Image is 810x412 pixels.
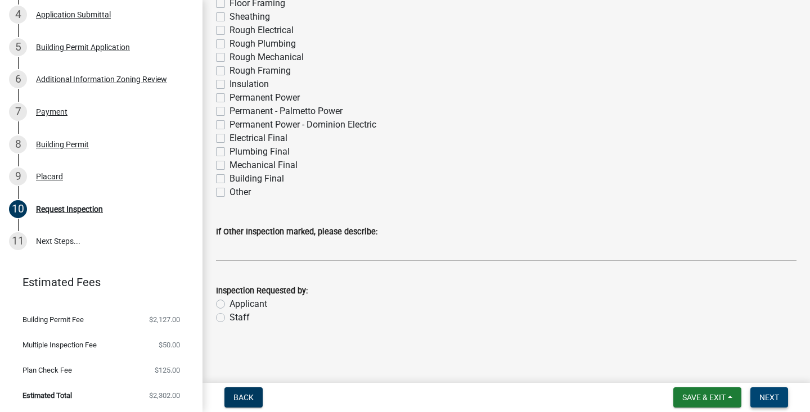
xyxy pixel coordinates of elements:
[22,366,72,374] span: Plan Check Fee
[229,91,300,105] label: Permanent Power
[229,159,298,172] label: Mechanical Final
[155,366,180,374] span: $125.00
[36,141,89,148] div: Building Permit
[9,70,27,88] div: 6
[224,387,263,408] button: Back
[216,228,377,236] label: If Other Inspection marked, please describe:
[233,393,254,402] span: Back
[216,287,308,295] label: Inspection Requested by:
[9,103,27,121] div: 7
[9,232,27,250] div: 11
[9,167,27,185] div: 9
[229,297,267,311] label: Applicant
[36,205,103,213] div: Request Inspection
[159,341,180,348] span: $50.00
[149,392,180,399] span: $2,302.00
[229,105,343,118] label: Permanent - Palmetto Power
[229,185,251,199] label: Other
[36,75,167,83] div: Additional Information Zoning Review
[750,387,788,408] button: Next
[229,37,296,51] label: Rough Plumbing
[673,387,741,408] button: Save & Exit
[229,24,294,37] label: Rough Electrical
[36,108,67,116] div: Payment
[9,6,27,24] div: 4
[229,172,284,185] label: Building Final
[229,10,270,24] label: Sheathing
[759,393,779,402] span: Next
[149,316,180,323] span: $2,127.00
[22,392,72,399] span: Estimated Total
[229,132,287,145] label: Electrical Final
[229,145,290,159] label: Plumbing Final
[36,173,63,180] div: Placard
[9,271,184,293] a: Estimated Fees
[229,78,269,91] label: Insulation
[22,341,97,348] span: Multiple Inspection Fee
[36,43,130,51] div: Building Permit Application
[9,38,27,56] div: 5
[9,200,27,218] div: 10
[229,118,376,132] label: Permanent Power - Dominion Electric
[22,316,84,323] span: Building Permit Fee
[36,11,111,19] div: Application Submittal
[229,311,250,324] label: Staff
[229,51,304,64] label: Rough Mechanical
[229,64,291,78] label: Rough Framing
[9,135,27,153] div: 8
[682,393,726,402] span: Save & Exit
